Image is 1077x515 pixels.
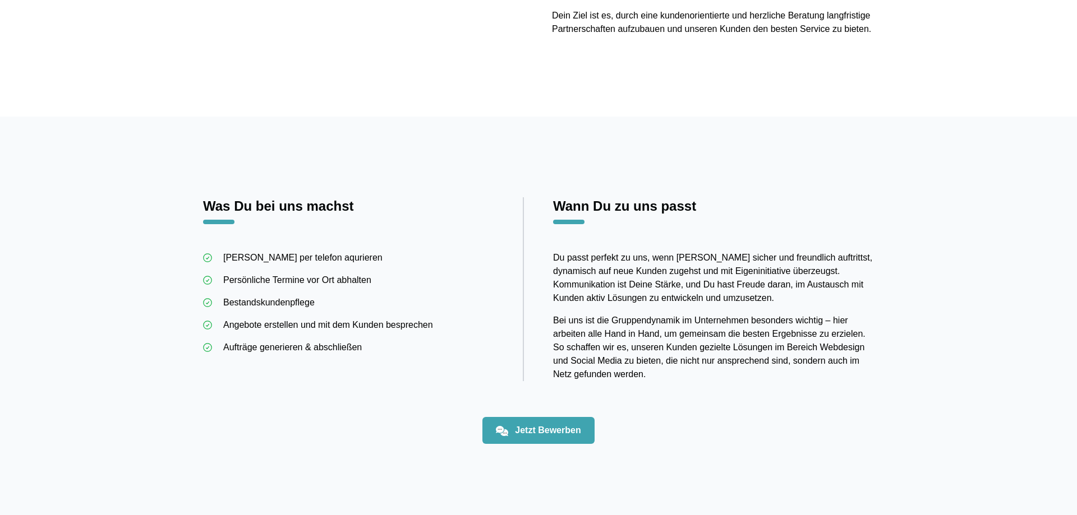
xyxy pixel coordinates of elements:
[203,197,509,215] h3: Was Du bei uns machst
[482,417,594,444] a: Jetzt Bewerben
[203,296,212,309] img: Check-Icon
[223,318,433,332] p: Angebote erstellen und mit dem Kunden besprechen
[553,251,874,305] p: Du passt perfekt zu uns, wenn [PERSON_NAME] sicher und freundlich auftrittst, dynamisch auf neue ...
[553,197,874,215] h3: Wann Du zu uns passt
[223,296,315,309] p: Bestandskundenpflege
[203,251,212,265] img: Check-Icon
[203,318,212,332] img: Check-Icon
[552,9,889,36] p: Dein Ziel ist es, durch eine kundenorientierte und herzliche Beratung langfristige Partnerschafte...
[203,341,212,354] img: Check-Icon
[223,251,383,265] p: [PERSON_NAME] per telefon aqurieren
[223,273,371,287] p: Persönliche Termine vor Ort abhalten
[496,426,508,436] img: Chat Icon
[223,341,362,354] p: Aufträge generieren & abschließen
[203,273,212,287] img: Check-Icon
[553,314,874,381] p: Bei uns ist die Gruppendynamik im Unternehmen besonders wichtig – hier arbeiten alle Hand in Hand...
